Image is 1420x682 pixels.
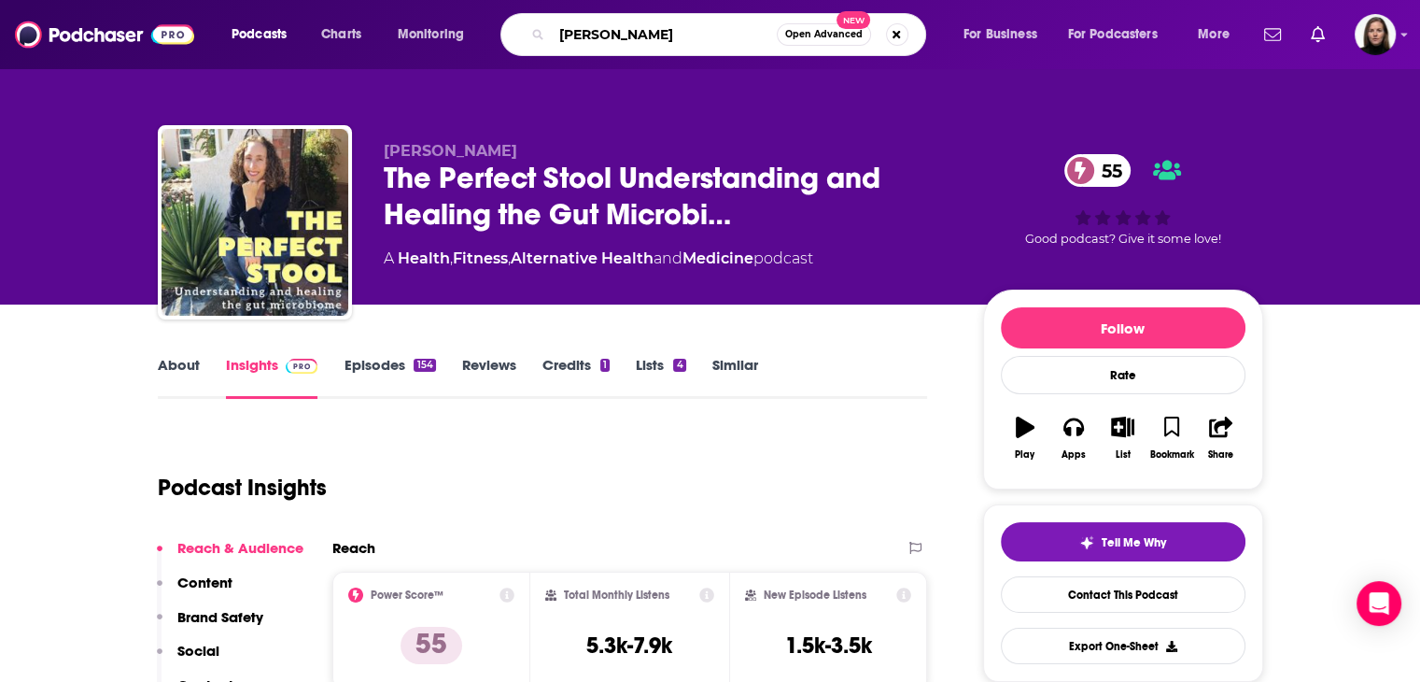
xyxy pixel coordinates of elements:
a: Show notifications dropdown [1257,19,1288,50]
div: 1 [600,359,610,372]
a: Medicine [682,249,753,267]
div: 154 [414,359,435,372]
p: Reach & Audience [177,539,303,557]
a: Show notifications dropdown [1303,19,1332,50]
h3: 5.3k-7.9k [586,632,672,660]
h2: Power Score™ [371,589,443,602]
button: Share [1196,405,1244,472]
button: Play [1001,405,1049,472]
a: Lists4 [636,356,685,399]
button: List [1098,405,1146,472]
div: List [1116,449,1131,461]
div: Open Intercom Messenger [1357,581,1401,626]
h3: 1.5k-3.5k [785,632,872,660]
h2: New Episode Listens [764,589,866,602]
div: Bookmark [1149,449,1193,461]
a: Reviews [462,356,516,399]
a: Similar [712,356,758,399]
img: tell me why sparkle [1079,535,1094,550]
a: Contact This Podcast [1001,576,1245,613]
span: More [1198,21,1230,48]
div: Share [1208,449,1233,461]
p: 55 [401,627,462,664]
button: Open AdvancedNew [777,23,871,46]
span: For Podcasters [1068,21,1158,48]
button: Export One-Sheet [1001,628,1245,664]
button: open menu [385,20,488,50]
span: Podcasts [232,21,287,48]
div: 55Good podcast? Give it some love! [983,142,1263,258]
button: open menu [218,20,311,50]
h2: Total Monthly Listens [564,589,669,602]
h2: Reach [332,539,375,557]
span: and [654,249,682,267]
span: Charts [321,21,361,48]
div: Apps [1061,449,1086,461]
span: Open Advanced [785,30,863,39]
a: Alternative Health [511,249,654,267]
a: Charts [309,20,373,50]
button: Show profile menu [1355,14,1396,55]
img: Podchaser Pro [286,359,318,374]
button: open menu [1056,20,1185,50]
img: The Perfect Stool Understanding and Healing the Gut Microbiome [162,129,348,316]
span: Monitoring [398,21,464,48]
a: 55 [1064,154,1132,187]
button: open menu [950,20,1061,50]
button: Bookmark [1147,405,1196,472]
input: Search podcasts, credits, & more... [552,20,777,50]
button: Brand Safety [157,608,263,643]
p: Brand Safety [177,608,263,626]
h1: Podcast Insights [158,474,327,502]
span: 55 [1083,154,1132,187]
img: User Profile [1355,14,1396,55]
span: For Business [963,21,1037,48]
a: Fitness [453,249,508,267]
button: Reach & Audience [157,539,303,574]
p: Social [177,642,219,660]
button: open menu [1185,20,1253,50]
button: Content [157,574,232,608]
button: tell me why sparkleTell Me Why [1001,522,1245,561]
button: Social [157,642,219,676]
div: Play [1015,449,1034,461]
button: Follow [1001,307,1245,348]
span: Logged in as BevCat3 [1355,14,1396,55]
span: Tell Me Why [1102,535,1166,550]
a: About [158,356,200,399]
a: InsightsPodchaser Pro [226,356,318,399]
div: A podcast [384,248,813,270]
div: 4 [673,359,685,372]
span: Good podcast? Give it some love! [1025,232,1221,246]
button: Apps [1049,405,1098,472]
img: Podchaser - Follow, Share and Rate Podcasts [15,17,194,52]
div: Rate [1001,356,1245,394]
a: Health [398,249,450,267]
span: , [508,249,511,267]
a: Episodes154 [344,356,435,399]
p: Content [177,574,232,591]
span: , [450,249,453,267]
a: Credits1 [542,356,610,399]
span: [PERSON_NAME] [384,142,517,160]
span: New [837,11,870,29]
div: Search podcasts, credits, & more... [518,13,944,56]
